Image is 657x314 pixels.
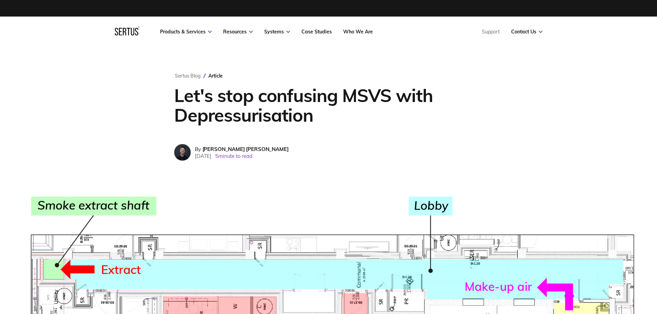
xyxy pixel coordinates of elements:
[202,146,289,152] span: [PERSON_NAME] [PERSON_NAME]
[160,29,212,35] a: Products & Services
[195,146,289,152] div: By
[301,29,332,35] a: Case Studies
[343,29,373,35] a: Who We Are
[223,29,253,35] a: Resources
[511,29,542,35] a: Contact Us
[174,85,438,125] h1: Let's stop confusing MSVS with Depressurisation
[175,73,201,79] a: Sertus Blog
[482,29,500,35] a: Support
[195,153,211,159] span: [DATE]
[264,29,290,35] a: Systems
[215,153,252,159] span: 5 minute to read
